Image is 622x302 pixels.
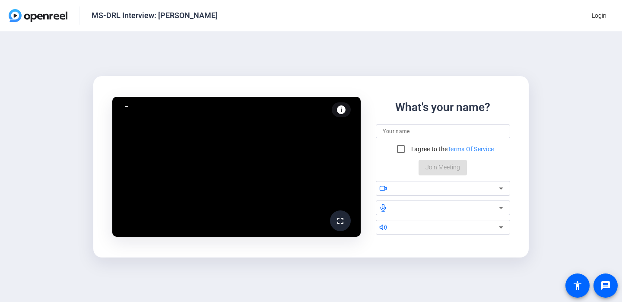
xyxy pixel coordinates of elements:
div: MS-DRL Interview: [PERSON_NAME] [92,10,218,21]
div: What's your name? [395,99,490,116]
mat-icon: message [600,280,611,291]
mat-icon: accessibility [572,280,583,291]
img: OpenReel logo [9,9,67,22]
mat-icon: info [336,105,346,115]
label: I agree to the [409,145,494,153]
a: Terms Of Service [447,146,494,153]
span: Login [592,11,606,20]
mat-icon: fullscreen [335,216,346,226]
input: Your name [383,126,503,137]
button: Login [585,8,613,23]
